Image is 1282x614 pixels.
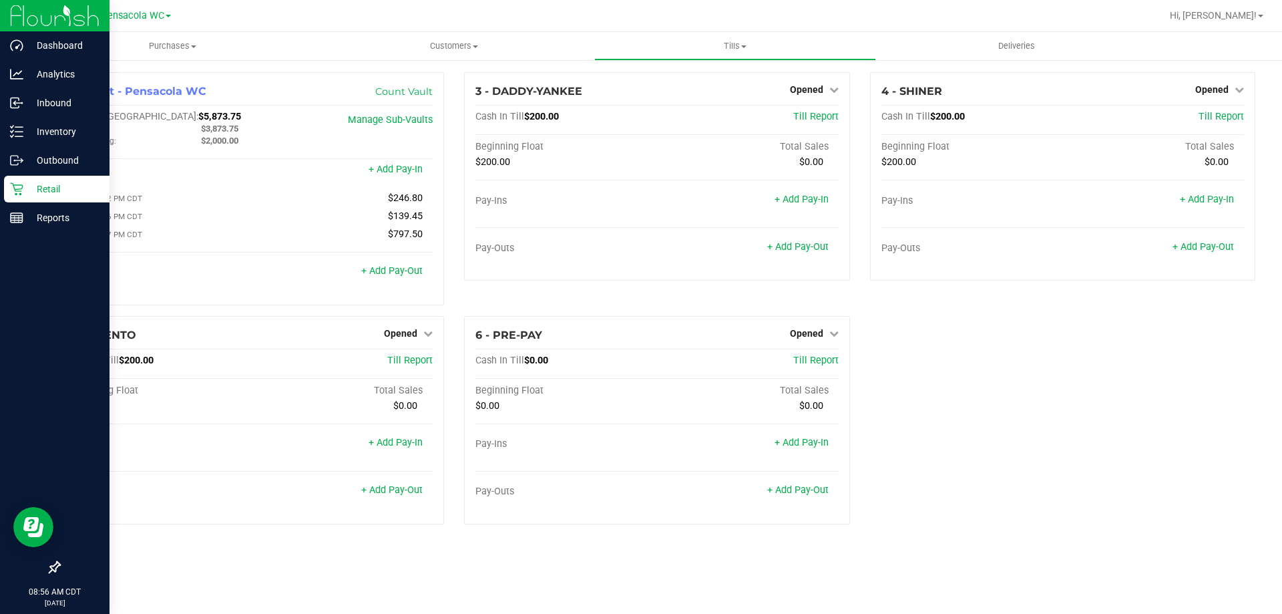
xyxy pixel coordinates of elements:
[594,32,875,60] a: Tills
[70,385,252,397] div: Beginning Float
[70,85,206,98] span: 1 - Vault - Pensacola WC
[475,195,657,207] div: Pay-Ins
[475,385,657,397] div: Beginning Float
[23,124,103,140] p: Inventory
[10,67,23,81] inline-svg: Analytics
[369,437,423,448] a: + Add Pay-In
[32,40,313,52] span: Purchases
[790,84,823,95] span: Opened
[657,385,839,397] div: Total Sales
[793,355,839,366] a: Till Report
[799,400,823,412] span: $0.00
[10,39,23,52] inline-svg: Dashboard
[384,328,417,339] span: Opened
[1195,84,1229,95] span: Opened
[32,32,313,60] a: Purchases
[10,125,23,138] inline-svg: Inventory
[361,484,423,496] a: + Add Pay-Out
[475,486,657,498] div: Pay-Outs
[23,152,103,168] p: Outbound
[475,85,582,98] span: 3 - DADDY-YANKEE
[23,181,103,197] p: Retail
[314,40,594,52] span: Customers
[388,210,423,222] span: $139.45
[13,507,53,547] iframe: Resource center
[1205,156,1229,168] span: $0.00
[475,400,499,412] span: $0.00
[1170,10,1257,21] span: Hi, [PERSON_NAME]!
[930,111,965,122] span: $200.00
[475,141,657,153] div: Beginning Float
[388,228,423,240] span: $797.50
[198,111,241,122] span: $5,873.75
[1199,111,1244,122] a: Till Report
[101,10,164,21] span: Pensacola WC
[881,85,942,98] span: 4 - SHINER
[775,437,829,448] a: + Add Pay-In
[348,114,433,126] a: Manage Sub-Vaults
[475,111,524,122] span: Cash In Till
[1180,194,1234,205] a: + Add Pay-In
[799,156,823,168] span: $0.00
[70,165,252,177] div: Pay-Ins
[790,328,823,339] span: Opened
[876,32,1157,60] a: Deliveries
[657,141,839,153] div: Total Sales
[475,243,657,255] div: Pay-Outs
[475,329,542,341] span: 6 - PRE-PAY
[475,438,657,450] div: Pay-Ins
[10,154,23,167] inline-svg: Outbound
[313,32,594,60] a: Customers
[6,598,103,608] p: [DATE]
[10,96,23,110] inline-svg: Inbound
[595,40,875,52] span: Tills
[10,211,23,224] inline-svg: Reports
[475,156,510,168] span: $200.00
[6,586,103,598] p: 08:56 AM CDT
[767,484,829,496] a: + Add Pay-Out
[393,400,417,412] span: $0.00
[252,385,433,397] div: Total Sales
[388,192,423,204] span: $246.80
[361,265,423,277] a: + Add Pay-Out
[524,355,548,366] span: $0.00
[369,164,423,175] a: + Add Pay-In
[201,136,238,146] span: $2,000.00
[10,182,23,196] inline-svg: Retail
[475,355,524,366] span: Cash In Till
[793,111,839,122] a: Till Report
[775,194,829,205] a: + Add Pay-In
[767,241,829,253] a: + Add Pay-Out
[201,124,238,134] span: $3,873.75
[70,111,198,122] span: Cash In [GEOGRAPHIC_DATA]:
[70,267,252,279] div: Pay-Outs
[881,243,1063,255] div: Pay-Outs
[1172,241,1234,253] a: + Add Pay-Out
[980,40,1053,52] span: Deliveries
[881,195,1063,207] div: Pay-Ins
[70,438,252,450] div: Pay-Ins
[23,210,103,226] p: Reports
[524,111,559,122] span: $200.00
[23,37,103,53] p: Dashboard
[1062,141,1244,153] div: Total Sales
[375,86,433,98] a: Count Vault
[70,486,252,498] div: Pay-Outs
[881,156,916,168] span: $200.00
[387,355,433,366] a: Till Report
[119,355,154,366] span: $200.00
[23,95,103,111] p: Inbound
[881,141,1063,153] div: Beginning Float
[881,111,930,122] span: Cash In Till
[23,66,103,82] p: Analytics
